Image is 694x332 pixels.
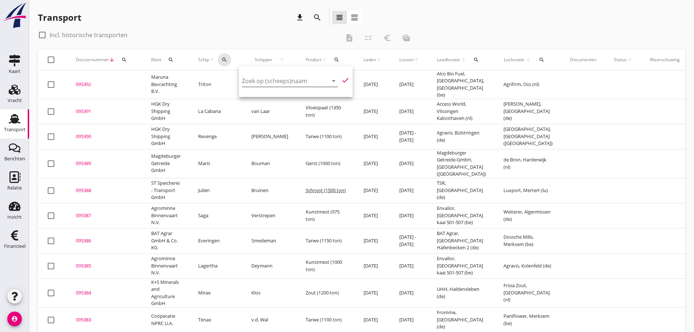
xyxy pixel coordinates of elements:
span: Status [614,56,627,63]
span: Laden [364,56,376,63]
td: Envalior, [GEOGRAPHIC_DATA] kaai 501-507 (be) [428,253,495,278]
td: UHH, Haldensleben (de) [428,278,495,307]
td: [DATE] - [DATE] [391,228,428,253]
span: Schip [198,56,209,63]
i: arrow_downward [109,57,115,63]
i: search [313,13,322,22]
td: Tarwe (1100 ton) [297,124,355,149]
td: van Laar [243,99,297,124]
td: [DATE] [355,178,391,203]
i: account_circle [7,312,22,326]
div: Relatie [7,185,22,190]
span: Schipper [251,56,276,63]
div: Kaart [9,69,20,74]
td: [DATE] [391,253,428,278]
i: search [221,57,227,63]
td: Lagertha [189,253,243,278]
td: Envalior, [GEOGRAPHIC_DATA] kaai 501-507 (be) [428,203,495,228]
div: 095385 [76,262,134,270]
label: Incl. historische transporten [50,31,128,39]
td: [DATE] [355,203,391,228]
td: [PERSON_NAME], [GEOGRAPHIC_DATA] (de) [495,99,561,124]
td: Luxport, Mertert (lu) [495,178,561,203]
td: Bruinen [243,178,297,203]
td: [DATE] [391,149,428,178]
td: Triton [189,70,243,99]
td: BAT Agrar, [GEOGRAPHIC_DATA] Hafenbecken 2 (de) [428,228,495,253]
td: K+S Minerals and Agriculture GmbH [142,278,189,307]
td: Magdeburger Getreide-GmbH, [GEOGRAPHIC_DATA] ([GEOGRAPHIC_DATA]) [428,149,495,178]
i: arrow_upward [209,57,215,63]
div: 095384 [76,289,134,297]
td: [GEOGRAPHIC_DATA], [GEOGRAPHIC_DATA] ([GEOGRAPHIC_DATA]) [495,124,561,149]
i: view_headline [335,13,344,22]
td: Gerst (1000 ton) [297,149,355,178]
i: check [341,76,350,85]
div: Financieel [4,244,26,249]
td: [DATE] [355,149,391,178]
span: Lossen [399,56,413,63]
div: Transport [4,127,26,132]
span: Product [306,56,321,63]
td: [DATE] [391,99,428,124]
div: 095386 [76,237,134,245]
i: arrow_upward [525,57,532,63]
td: Magdeburger Getreide GmbH [142,149,189,178]
i: search [334,57,340,63]
div: 095383 [76,316,134,324]
td: Mirae [189,278,243,307]
td: Kunstmest (975 ton) [297,203,355,228]
td: Revenge [189,124,243,149]
div: Berichten [4,156,25,161]
i: arrow_upward [376,57,382,63]
td: Vloeispaat (1350 ton) [297,99,355,124]
td: Tarwe (1150 ton) [297,228,355,253]
td: Weiterer, Algermissen (de) [495,203,561,228]
td: [DATE] [355,228,391,253]
td: Everingen [189,228,243,253]
td: [DATE] [355,70,391,99]
span: Schroot (1500 ton) [306,187,346,194]
td: Agrominne Binnenvaart N.V. [142,203,189,228]
span: Loslocatie [503,56,525,63]
td: Alco Bio Fuel, [GEOGRAPHIC_DATA], [GEOGRAPHIC_DATA] (be) [428,70,495,99]
td: Frisia Zout, [GEOGRAPHIC_DATA] (nl) [495,278,561,307]
div: 095391 [76,108,134,115]
td: Kunstmest (1000 ton) [297,253,355,278]
span: Laadlocatie [437,56,460,63]
i: arrow_drop_down [329,77,338,85]
div: Inzicht [7,215,22,219]
td: Agrominne Binnenvaart N.V. [142,253,189,278]
td: Klos [243,278,297,307]
td: [DATE] [391,278,428,307]
i: search [121,57,127,63]
td: Maris [189,149,243,178]
td: Smedeman [243,228,297,253]
i: view_agenda [350,13,359,22]
td: ST Speicherei - Transport GmbH [142,178,189,203]
i: arrow_upward [413,57,419,63]
span: Dossiernummer [76,56,109,63]
div: Waarschuwing [650,56,680,63]
div: Transport [38,12,81,23]
td: Agravis, Bülstringen (de) [428,124,495,149]
i: arrow_upward [276,57,288,63]
td: [DATE] [355,124,391,149]
div: Documenten [570,56,596,63]
div: 095390 [76,133,134,140]
div: 095392 [76,81,134,88]
td: HGK Dry Shipping GmbH [142,124,189,149]
td: La Cabana [189,99,243,124]
i: arrow_upward [321,57,327,63]
td: Maruna Bevrachting B.V. [142,70,189,99]
i: download [295,13,304,22]
td: [DATE] - [DATE] [391,124,428,149]
td: [DATE] [355,278,391,307]
div: 095389 [76,160,134,167]
td: TSR, [GEOGRAPHIC_DATA] (de) [428,178,495,203]
div: Klant [151,51,181,69]
div: 095388 [76,187,134,194]
td: Access World, Vlissingen Kaloothaven (nl) [428,99,495,124]
td: Zout (1200 ton) [297,278,355,307]
td: Deymann [243,253,297,278]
